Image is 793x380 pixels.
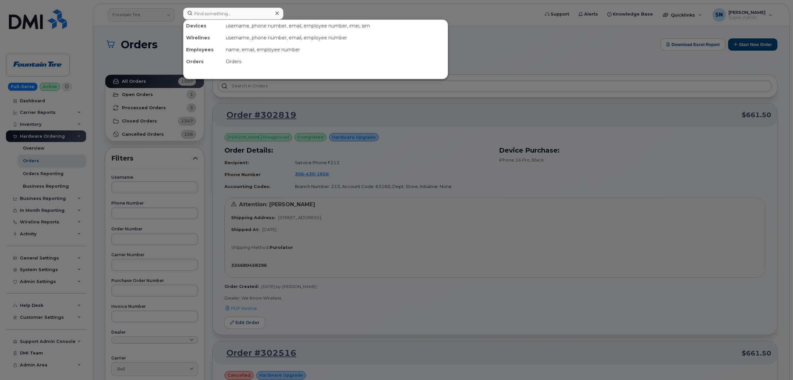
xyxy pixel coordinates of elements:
[764,351,788,375] iframe: Messenger Launcher
[183,56,223,68] div: Orders
[183,20,223,32] div: Devices
[223,44,448,56] div: name, email, employee number
[223,32,448,44] div: username, phone number, email, employee number
[183,44,223,56] div: Employees
[223,56,448,68] div: Orders
[223,20,448,32] div: username, phone number, email, employee number, imei, sim
[183,32,223,44] div: Wirelines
